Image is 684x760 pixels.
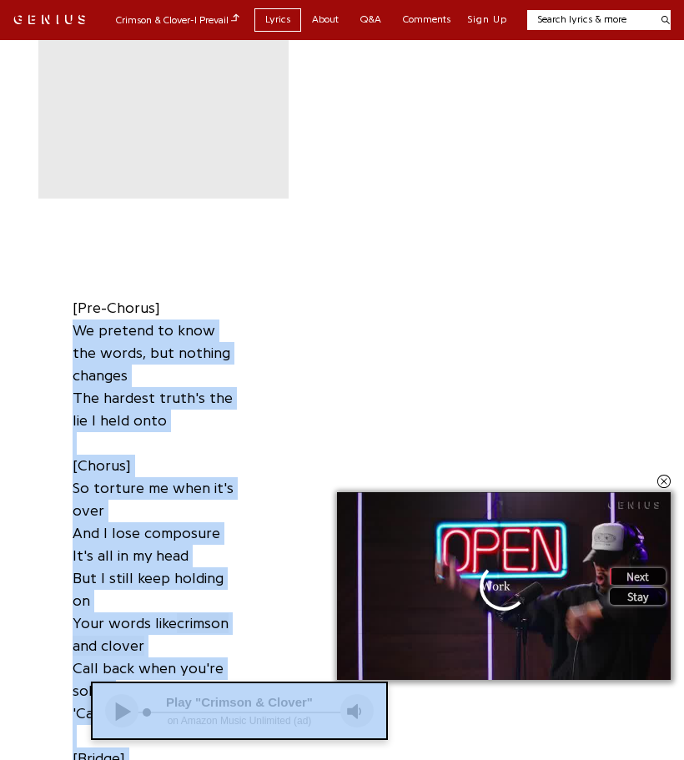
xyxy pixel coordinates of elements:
input: Search lyrics & more [527,13,651,27]
a: Comments [392,8,461,31]
div: Crimson & Clover - I Prevail [116,12,239,28]
a: Q&A [350,8,392,31]
a: Lyrics [254,8,301,31]
button: Sign Up [467,13,507,27]
iframe: Tonefuse player [93,683,386,738]
span: crimson and clover [73,613,229,656]
a: crimson and clover [73,612,229,657]
a: About [301,8,350,31]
